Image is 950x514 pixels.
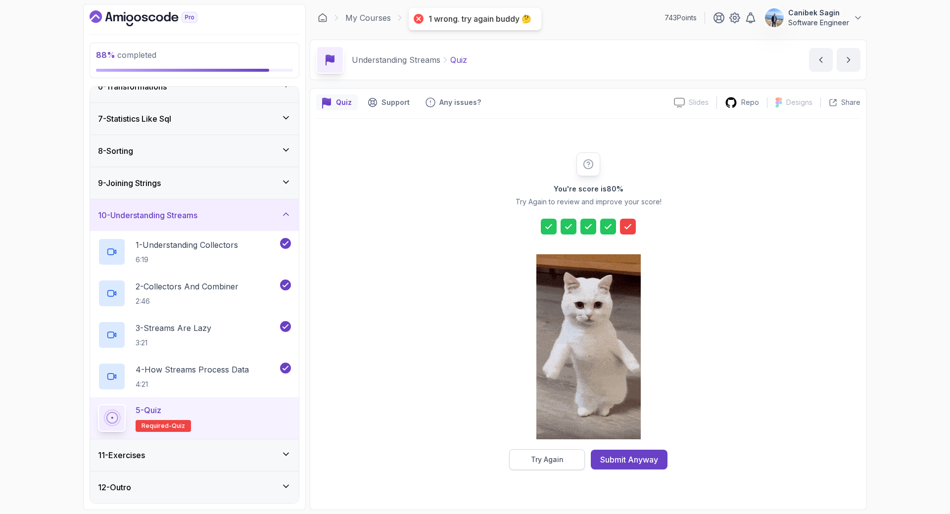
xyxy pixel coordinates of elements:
[98,404,291,432] button: 5-QuizRequired-quiz
[98,481,131,493] h3: 12 - Outro
[98,113,171,125] h3: 7 - Statistics Like Sql
[98,280,291,307] button: 2-Collectors And Combiner2:46
[786,97,812,107] p: Designs
[142,422,172,430] span: Required-
[98,363,291,390] button: 4-How Streams Process Data4:21
[136,280,238,292] p: 2 - Collectors And Combiner
[345,12,391,24] a: My Courses
[90,167,299,199] button: 9-Joining Strings
[90,439,299,471] button: 11-Exercises
[96,50,115,60] span: 88 %
[90,135,299,167] button: 8-Sorting
[336,97,352,107] p: Quiz
[450,54,467,66] p: Quiz
[764,8,863,28] button: user profile imageCanibek SaginSoftware Engineer
[96,50,156,60] span: completed
[318,13,328,23] a: Dashboard
[136,364,249,375] p: 4 - How Streams Process Data
[689,97,709,107] p: Slides
[420,94,487,110] button: Feedback button
[717,96,767,109] a: Repo
[509,449,585,470] button: Try Again
[90,471,299,503] button: 12-Outro
[439,97,481,107] p: Any issues?
[98,145,133,157] h3: 8 - Sorting
[136,379,249,389] p: 4:21
[665,13,697,23] p: 743 Points
[90,71,299,102] button: 6-Transformations
[316,94,358,110] button: quiz button
[98,177,161,189] h3: 9 - Joining Strings
[516,197,662,207] p: Try Again to review and improve your score!
[554,184,623,194] h2: You're score is 80 %
[591,450,667,469] button: Submit Anyway
[765,8,784,27] img: user profile image
[172,422,185,430] span: quiz
[809,48,833,72] button: previous content
[536,254,641,439] img: cool-cat
[837,48,860,72] button: next content
[428,14,531,24] div: 1 wrong. try again buddy 🤔
[136,255,238,265] p: 6:19
[98,238,291,266] button: 1-Understanding Collectors6:19
[98,209,197,221] h3: 10 - Understanding Streams
[136,322,211,334] p: 3 - Streams Are Lazy
[98,449,145,461] h3: 11 - Exercises
[381,97,410,107] p: Support
[352,54,440,66] p: Understanding Streams
[788,8,849,18] p: Canibek Sagin
[820,97,860,107] button: Share
[362,94,416,110] button: Support button
[90,10,220,26] a: Dashboard
[98,81,167,93] h3: 6 - Transformations
[98,321,291,349] button: 3-Streams Are Lazy3:21
[136,338,211,348] p: 3:21
[741,97,759,107] p: Repo
[136,239,238,251] p: 1 - Understanding Collectors
[136,296,238,306] p: 2:46
[90,199,299,231] button: 10-Understanding Streams
[90,103,299,135] button: 7-Statistics Like Sql
[136,404,161,416] p: 5 - Quiz
[531,455,564,465] div: Try Again
[788,18,849,28] p: Software Engineer
[600,454,658,466] div: Submit Anyway
[841,97,860,107] p: Share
